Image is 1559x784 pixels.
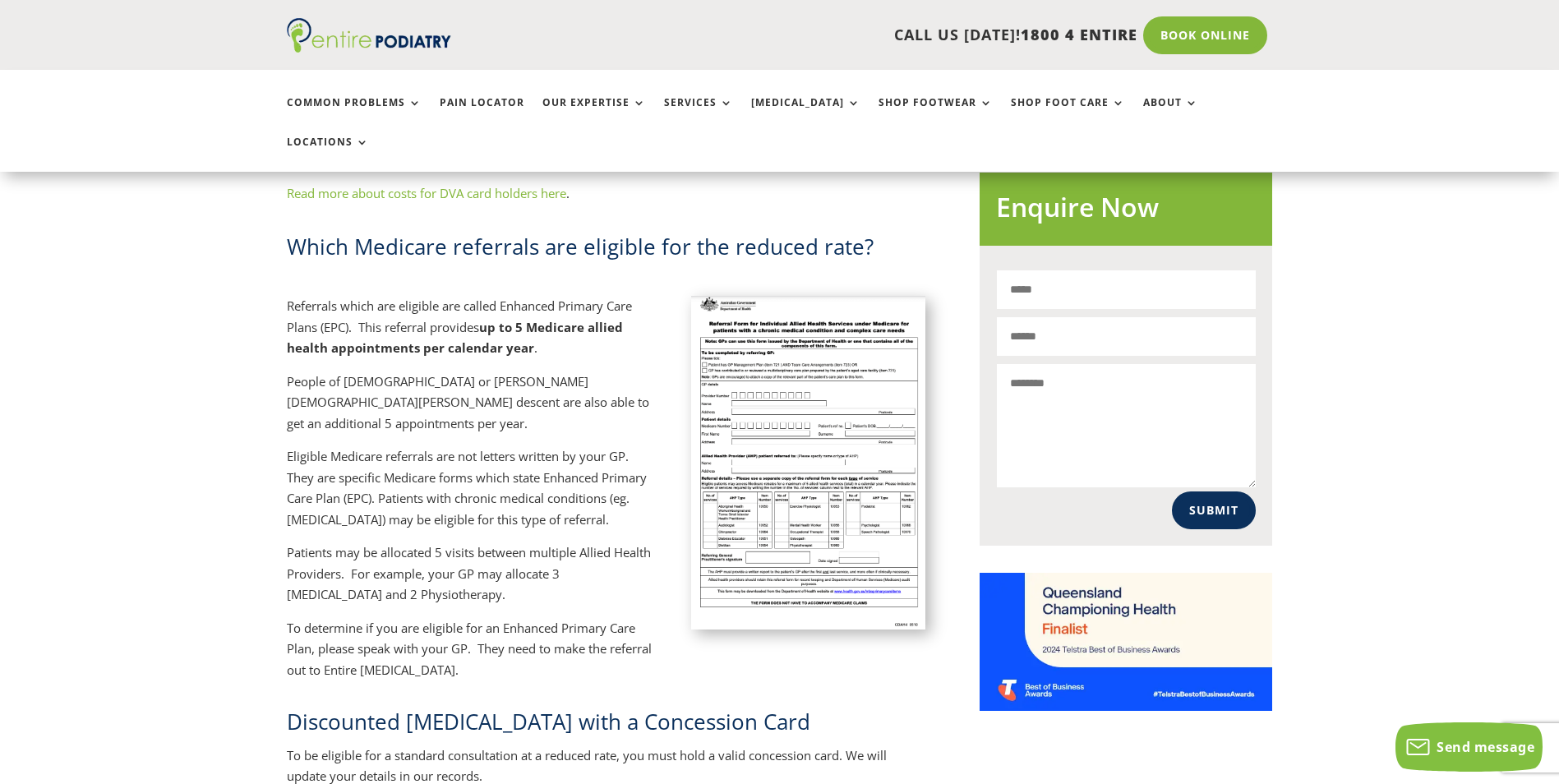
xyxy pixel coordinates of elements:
a: Common Problems [287,97,422,132]
a: Pain Locator [440,97,524,132]
p: Referrals which are eligible are called Enhanced Primary Care Plans (EPC). This referral provides . [287,296,657,371]
p: . [287,183,926,205]
a: Shop Footwear [879,97,993,132]
a: Shop Foot Care [1011,97,1125,132]
span: Send message [1437,738,1534,756]
p: People of [DEMOGRAPHIC_DATA] or [PERSON_NAME][DEMOGRAPHIC_DATA][PERSON_NAME] descent are also abl... [287,371,657,447]
p: CALL US [DATE]! [514,25,1137,46]
a: Services [664,97,733,132]
h2: Enquire Now [996,189,1256,234]
img: Telstra Business Awards QLD State Finalist - Championing Health Category [980,573,1272,711]
a: Entire Podiatry [287,39,451,56]
img: GP Referral Form for Podiatry and Medicare [691,296,926,629]
span: 1800 4 ENTIRE [1021,25,1137,44]
a: Telstra Business Awards QLD State Finalist - Championing Health Category [980,698,1272,714]
p: To determine if you are eligible for an Enhanced Primary Care Plan, please speak with your GP. Th... [287,618,657,681]
img: logo (1) [287,18,451,53]
p: Patients may be allocated 5 visits between multiple Allied Health Providers. For example, your GP... [287,542,657,618]
a: Locations [287,136,369,172]
a: About [1143,97,1198,132]
h2: Which Medicare referrals are eligible for the reduced rate? [287,232,926,270]
button: Submit [1172,491,1256,529]
a: [MEDICAL_DATA] [751,97,860,132]
p: Eligible Medicare referrals are not letters written by your GP. They are specific Medicare forms ... [287,446,657,542]
button: Send message [1395,722,1543,772]
h2: Discounted [MEDICAL_DATA] with a Concession Card [287,707,926,745]
a: Read more about costs for DVA card holders here [287,185,566,201]
a: Our Expertise [542,97,646,132]
a: Book Online [1143,16,1267,54]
